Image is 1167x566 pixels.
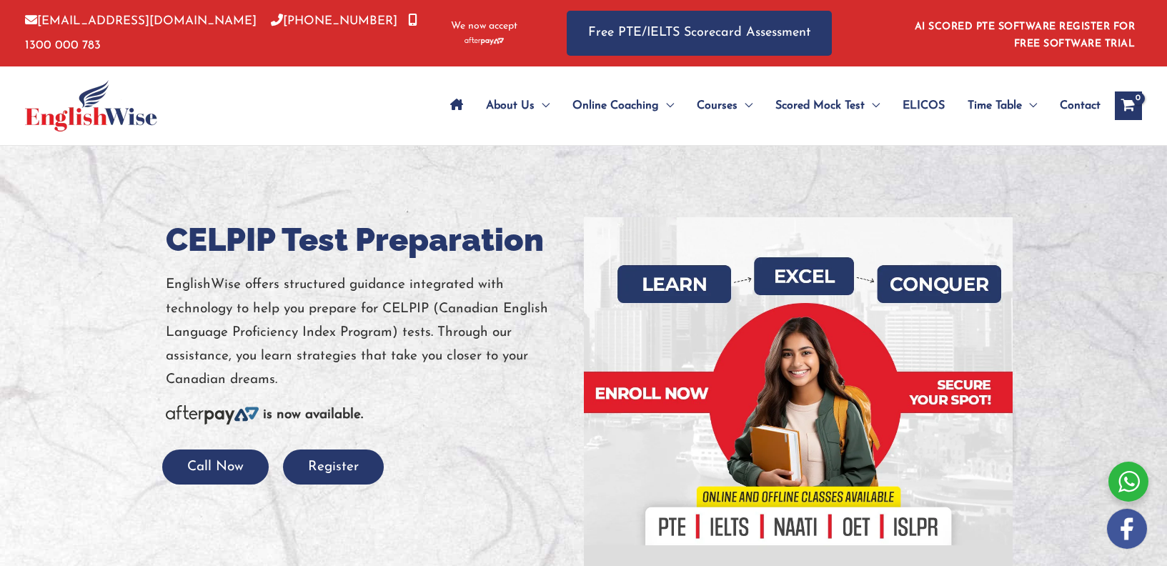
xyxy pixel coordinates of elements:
p: EnglishWise offers structured guidance integrated with technology to help you prepare for CELPIP ... [166,273,573,392]
span: Menu Toggle [865,81,880,131]
a: Register [283,460,384,474]
span: We now accept [451,19,517,34]
a: AI SCORED PTE SOFTWARE REGISTER FOR FREE SOFTWARE TRIAL [915,21,1136,49]
a: Scored Mock TestMenu Toggle [764,81,891,131]
img: Afterpay-Logo [465,37,504,45]
a: About UsMenu Toggle [475,81,561,131]
img: cropped-ew-logo [25,80,157,131]
span: Online Coaching [572,81,659,131]
span: About Us [486,81,535,131]
a: Call Now [162,460,269,474]
span: Menu Toggle [659,81,674,131]
a: Free PTE/IELTS Scorecard Assessment [567,11,832,56]
h1: CELPIP Test Preparation [166,217,573,262]
nav: Site Navigation: Main Menu [439,81,1101,131]
button: Register [283,450,384,485]
span: Contact [1060,81,1101,131]
span: Menu Toggle [1022,81,1037,131]
b: is now available. [263,408,363,422]
span: Menu Toggle [535,81,550,131]
span: ELICOS [903,81,945,131]
span: Time Table [968,81,1022,131]
a: Online CoachingMenu Toggle [561,81,685,131]
a: [EMAIL_ADDRESS][DOMAIN_NAME] [25,15,257,27]
span: Scored Mock Test [775,81,865,131]
span: Menu Toggle [738,81,753,131]
a: ELICOS [891,81,956,131]
a: Contact [1048,81,1101,131]
a: View Shopping Cart, empty [1115,91,1142,120]
button: Call Now [162,450,269,485]
a: CoursesMenu Toggle [685,81,764,131]
a: 1300 000 783 [25,15,417,51]
a: [PHONE_NUMBER] [271,15,397,27]
img: Afterpay-Logo [166,405,259,424]
span: Courses [697,81,738,131]
aside: Header Widget 1 [906,10,1142,56]
a: Time TableMenu Toggle [956,81,1048,131]
img: white-facebook.png [1107,509,1147,549]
